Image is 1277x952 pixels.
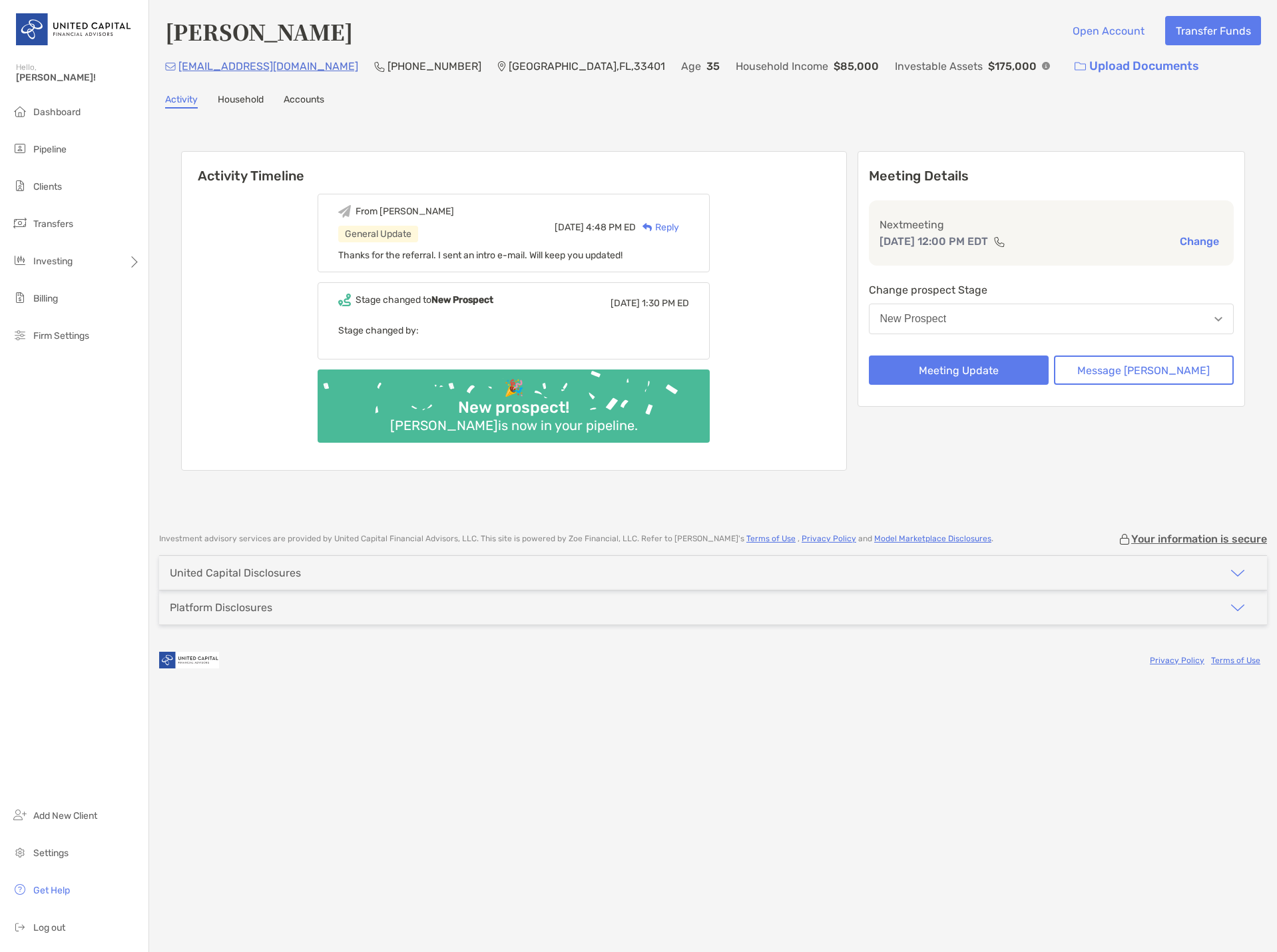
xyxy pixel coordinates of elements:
[1165,16,1261,45] button: Transfer Funds
[165,16,353,47] h4: [PERSON_NAME]
[1230,600,1246,616] img: icon arrow
[33,256,73,267] span: Investing
[993,236,1005,247] img: communication type
[356,206,454,217] div: From [PERSON_NAME]
[706,58,720,75] p: 35
[338,322,689,339] p: Stage changed by:
[1230,565,1246,581] img: icon arrow
[165,63,176,71] img: Email Icon
[170,567,301,579] div: United Capital Disclosures
[1066,52,1208,81] a: Upload Documents
[497,61,506,72] img: Location Icon
[16,5,132,53] img: United Capital Logo
[453,398,575,417] div: New prospect!
[33,107,81,118] span: Dashboard
[869,282,1234,298] p: Change prospect Stage
[284,94,324,109] a: Accounts
[338,250,623,261] span: Thanks for the referral. I sent an intro e-mail. Will keep you updated!
[218,94,264,109] a: Household
[12,881,28,897] img: get-help icon
[33,885,70,896] span: Get Help
[33,293,58,304] span: Billing
[338,294,351,306] img: Event icon
[12,140,28,156] img: pipeline icon
[385,417,643,433] div: [PERSON_NAME] is now in your pipeline.
[12,290,28,306] img: billing icon
[880,216,1224,233] p: Next meeting
[165,94,198,109] a: Activity
[356,294,493,306] div: Stage changed to
[1150,656,1204,665] a: Privacy Policy
[12,327,28,343] img: firm-settings icon
[636,220,679,234] div: Reply
[338,226,418,242] div: General Update
[33,810,97,822] span: Add New Client
[880,233,988,250] p: [DATE] 12:00 PM EDT
[1062,16,1154,45] button: Open Account
[12,844,28,860] img: settings icon
[1042,62,1050,70] img: Info Icon
[988,58,1037,75] p: $175,000
[12,178,28,194] img: clients icon
[12,919,28,935] img: logout icon
[33,330,89,342] span: Firm Settings
[1054,356,1234,385] button: Message [PERSON_NAME]
[338,205,351,218] img: Event icon
[1075,62,1086,71] img: button icon
[318,369,710,431] img: Confetti
[874,534,991,543] a: Model Marketplace Disclosures
[555,222,584,233] span: [DATE]
[16,72,140,83] span: [PERSON_NAME]!
[869,304,1234,334] button: New Prospect
[611,298,640,309] span: [DATE]
[178,58,358,75] p: [EMAIL_ADDRESS][DOMAIN_NAME]
[746,534,796,543] a: Terms of Use
[12,807,28,823] img: add_new_client icon
[834,58,879,75] p: $85,000
[33,218,73,230] span: Transfers
[374,61,385,72] img: Phone Icon
[681,58,701,75] p: Age
[431,294,493,306] b: New Prospect
[1176,234,1223,248] button: Change
[159,645,219,675] img: company logo
[499,379,529,398] div: 🎉
[869,356,1049,385] button: Meeting Update
[33,922,65,933] span: Log out
[1211,656,1260,665] a: Terms of Use
[12,215,28,231] img: transfers icon
[159,534,993,544] p: Investment advisory services are provided by United Capital Financial Advisors, LLC . This site i...
[880,313,947,325] div: New Prospect
[387,58,481,75] p: [PHONE_NUMBER]
[736,58,828,75] p: Household Income
[12,252,28,268] img: investing icon
[642,223,652,232] img: Reply icon
[895,58,983,75] p: Investable Assets
[12,103,28,119] img: dashboard icon
[802,534,856,543] a: Privacy Policy
[33,847,69,859] span: Settings
[1131,533,1267,545] p: Your information is secure
[586,222,636,233] span: 4:48 PM ED
[170,601,272,614] div: Platform Disclosures
[182,152,846,184] h6: Activity Timeline
[509,58,665,75] p: [GEOGRAPHIC_DATA] , FL , 33401
[869,168,1234,184] p: Meeting Details
[642,298,689,309] span: 1:30 PM ED
[33,144,67,155] span: Pipeline
[33,181,62,192] span: Clients
[1214,317,1222,322] img: Open dropdown arrow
